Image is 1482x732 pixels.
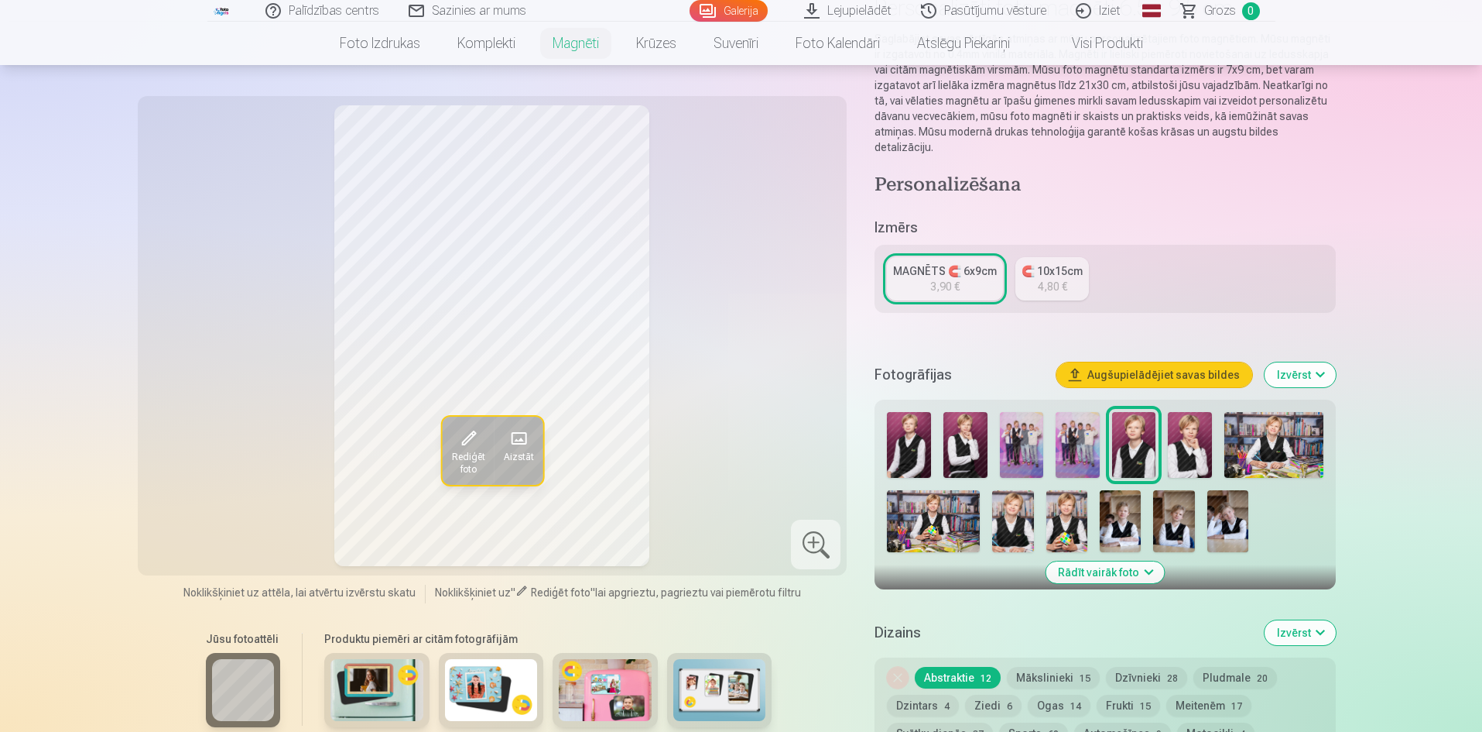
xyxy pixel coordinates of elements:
button: Rādīt vairāk foto [1046,562,1164,583]
button: Dzīvnieki28 [1106,667,1187,689]
span: 0 [1242,2,1260,20]
button: Mākslinieki15 [1007,667,1100,689]
a: Komplekti [439,22,534,65]
h4: Personalizēšana [874,174,1335,198]
img: /fa1 [214,6,231,15]
span: 6 [1007,701,1012,712]
span: Aizstāt [503,451,533,463]
span: 14 [1070,701,1081,712]
button: Pludmale20 [1193,667,1277,689]
span: 4 [944,701,950,712]
button: Aizstāt [494,417,542,485]
button: Ziedi6 [965,695,1022,717]
span: 28 [1167,673,1178,684]
h6: Produktu piemēri ar citām fotogrāfijām [318,631,778,647]
div: 🧲 10x15cm [1022,263,1083,279]
a: Suvenīri [695,22,777,65]
button: Abstraktie12 [915,667,1001,689]
span: Rediģēt foto [531,586,590,599]
span: lai apgrieztu, pagrieztu vai piemērotu filtru [595,586,801,599]
span: " [590,586,595,599]
button: Augšupielādējiet savas bildes [1056,363,1252,387]
button: Izvērst [1265,620,1336,645]
span: 12 [981,673,991,684]
a: Foto kalendāri [777,22,898,65]
a: 🧲 10x15cm4,80 € [1015,257,1089,301]
span: 15 [1080,673,1090,684]
button: Ogas14 [1028,695,1090,717]
h5: Dizains [874,622,1251,644]
h5: Fotogrāfijas [874,364,1043,386]
button: Izvērst [1265,363,1336,387]
span: 17 [1231,701,1242,712]
h6: Jūsu fotoattēli [206,631,280,647]
button: Rediģēt foto [442,417,494,485]
a: Visi produkti [1029,22,1162,65]
button: Frukti15 [1097,695,1160,717]
a: Krūzes [618,22,695,65]
div: MAGNĒTS 🧲 6x9cm [893,263,997,279]
a: Foto izdrukas [321,22,439,65]
span: Noklikšķiniet uz attēla, lai atvērtu izvērstu skatu [183,585,416,600]
span: Grozs [1204,2,1236,20]
a: Atslēgu piekariņi [898,22,1029,65]
a: MAGNĒTS 🧲 6x9cm3,90 € [887,257,1003,301]
span: Rediģēt foto [451,451,484,476]
h5: Izmērs [874,217,1335,239]
div: 3,90 € [930,279,960,294]
a: Magnēti [534,22,618,65]
span: 20 [1257,673,1268,684]
p: Saglabājiet savas vērtīgās atmiņas ar mūsu personalizētajiem foto magnētiem. Mūsu magnēti ir izga... [874,31,1335,155]
span: Noklikšķiniet uz [435,586,511,599]
button: Dzintars4 [887,695,959,717]
span: " [511,586,515,599]
span: 15 [1140,701,1151,712]
button: Meitenēm17 [1166,695,1251,717]
div: 4,80 € [1038,279,1067,294]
